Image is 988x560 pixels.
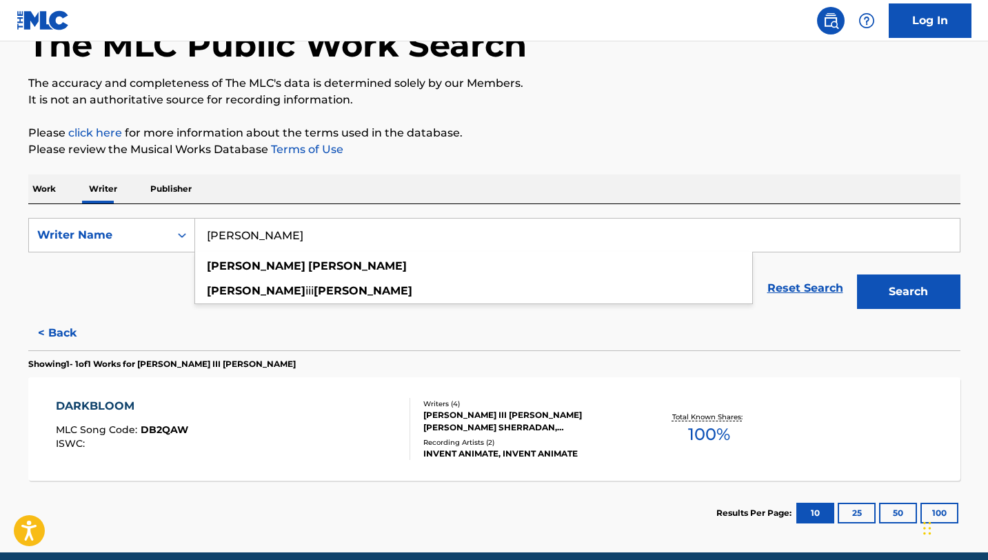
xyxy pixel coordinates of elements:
span: iii [305,284,314,297]
p: It is not an authoritative source for recording information. [28,92,960,108]
p: Publisher [146,174,196,203]
div: DARKBLOOM [56,398,188,414]
a: Public Search [817,7,845,34]
h1: The MLC Public Work Search [28,24,527,66]
div: Writers ( 4 ) [423,399,632,409]
button: 10 [796,503,834,523]
button: < Back [28,316,111,350]
span: ISWC : [56,437,88,450]
a: DARKBLOOMMLC Song Code:DB2QAWISWC:Writers (4)[PERSON_NAME] III [PERSON_NAME] [PERSON_NAME] SHERRA... [28,377,960,481]
span: 100 % [688,422,730,447]
div: INVENT ANIMATE, INVENT ANIMATE [423,448,632,460]
p: Showing 1 - 1 of 1 Works for [PERSON_NAME] III [PERSON_NAME] [28,358,296,370]
div: Recording Artists ( 2 ) [423,437,632,448]
a: Log In [889,3,971,38]
strong: [PERSON_NAME] [308,259,407,272]
span: MLC Song Code : [56,423,141,436]
iframe: Chat Widget [919,494,988,560]
strong: [PERSON_NAME] [207,259,305,272]
div: Help [853,7,880,34]
p: Work [28,174,60,203]
button: 50 [879,503,917,523]
a: Reset Search [760,273,850,303]
strong: [PERSON_NAME] [207,284,305,297]
div: Writer Name [37,227,161,243]
button: Search [857,274,960,309]
p: Writer [85,174,121,203]
p: Total Known Shares: [672,412,746,422]
strong: [PERSON_NAME] [314,284,412,297]
a: Terms of Use [268,143,343,156]
span: DB2QAW [141,423,188,436]
img: search [823,12,839,29]
div: Drag [923,508,931,549]
p: Results Per Page: [716,507,795,519]
a: click here [68,126,122,139]
img: help [858,12,875,29]
form: Search Form [28,218,960,316]
p: The accuracy and completeness of The MLC's data is determined solely by our Members. [28,75,960,92]
img: MLC Logo [17,10,70,30]
p: Please review the Musical Works Database [28,141,960,158]
div: [PERSON_NAME] III [PERSON_NAME] [PERSON_NAME] SHERRADAN, [PERSON_NAME], [PERSON_NAME] [PERSON_NAME] [423,409,632,434]
p: Please for more information about the terms used in the database. [28,125,960,141]
button: 25 [838,503,876,523]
